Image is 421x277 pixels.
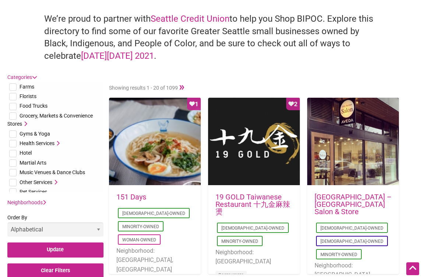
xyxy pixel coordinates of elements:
a: [DEMOGRAPHIC_DATA]-Owned [221,226,284,231]
a: Minority-Owned [320,252,357,257]
span: Grocery, Markets & Convenience Stores [7,113,93,127]
a: [DEMOGRAPHIC_DATA]-Owned [122,211,185,216]
a: [DATE][DATE] 2021 [81,51,154,61]
span: Martial Arts [20,160,46,166]
a: Neighborhoods [7,199,46,205]
a: 19 GOLD Taiwanese Restaurant 十九金麻辣燙 [215,193,290,216]
a: Minority-Owned [122,224,159,229]
span: Hotel [20,150,32,156]
span: Food Trucks [20,103,48,109]
a: Minority-Owned [221,239,258,244]
li: Neighborhood: [GEOGRAPHIC_DATA], [GEOGRAPHIC_DATA] [116,246,193,274]
h4: We’re proud to partner with to help you Shop BIPOC. Explore this directory to find some of our fa... [44,13,377,62]
span: Gyms & Yoga [20,131,50,137]
a: 151 Days [116,193,146,201]
a: [DEMOGRAPHIC_DATA]-Owned [320,226,383,231]
select: Order By [7,222,104,237]
a: [DEMOGRAPHIC_DATA]-Owned [320,239,383,244]
span: Florists [20,93,36,99]
span: Music Venues & Dance Clubs [20,169,85,175]
div: Scroll Back to Top [406,262,419,275]
span: Other Services [20,179,52,185]
a: Seattle Credit Union [151,14,229,24]
a: Woman-Owned [122,237,156,242]
a: [GEOGRAPHIC_DATA] – [GEOGRAPHIC_DATA] Salon & Store [315,193,392,216]
a: » [178,80,186,93]
span: Showing results 1 - 20 of 1099 [109,85,186,91]
span: Farms [20,84,34,90]
li: Neighborhood: [GEOGRAPHIC_DATA] [215,248,292,266]
label: Order By [7,213,104,242]
span: Health Services [20,140,55,146]
span: Pet Services [20,189,47,195]
a: Categories [7,74,37,80]
input: Update [7,242,104,258]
